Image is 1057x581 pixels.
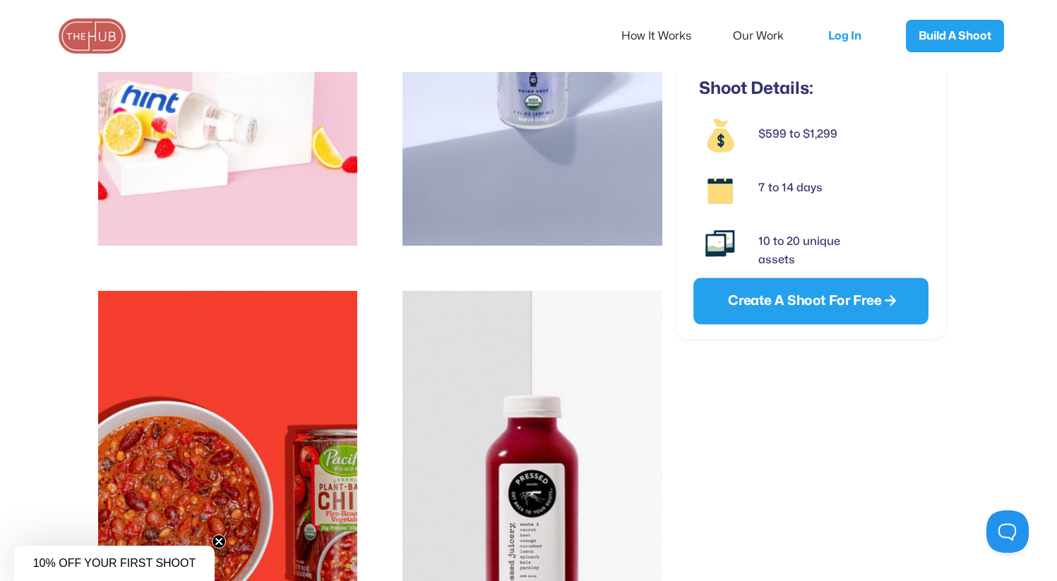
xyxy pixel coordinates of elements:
a: How It Works [621,21,710,51]
a: Build A Shoot [906,20,1004,52]
span:  [883,293,896,308]
div: 7 to 14 days [758,179,846,211]
div: $599 to $1,299 [758,125,846,157]
h3: Shoot Details: [699,79,923,99]
div: 10 to 20 unique assets [758,232,846,269]
a: Our Work [733,21,803,51]
div: 10% OFF YOUR FIRST SHOOTClose teaser [14,546,215,581]
iframe: Toggle Customer Support [986,510,1029,553]
a: $599 to $1,2997 to 14 days10 to 20 unique assets [699,115,846,269]
a: Log In [814,13,885,59]
button: Close teaser [212,534,226,549]
span: 10% OFF YOUR FIRST SHOOT [33,557,196,569]
a: Create A Shoot For Free [693,277,928,324]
